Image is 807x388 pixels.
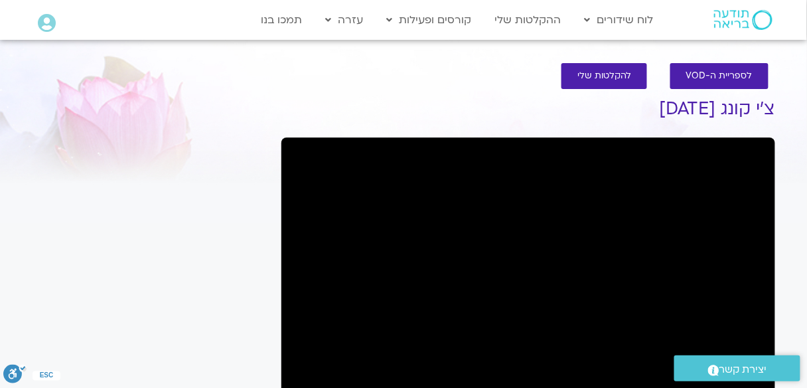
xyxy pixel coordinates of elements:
[719,361,767,379] span: יצירת קשר
[714,10,772,30] img: תודעה בריאה
[670,63,769,89] a: לספריית ה-VOD
[380,7,478,33] a: קורסים ופעילות
[319,7,370,33] a: עזרה
[255,7,309,33] a: תמכו בנו
[686,71,753,81] span: לספריית ה-VOD
[578,7,660,33] a: לוח שידורים
[281,99,775,119] h1: צ’י קונג [DATE]
[561,63,647,89] a: להקלטות שלי
[577,71,631,81] span: להקלטות שלי
[488,7,568,33] a: ההקלטות שלי
[674,355,800,381] a: יצירת קשר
